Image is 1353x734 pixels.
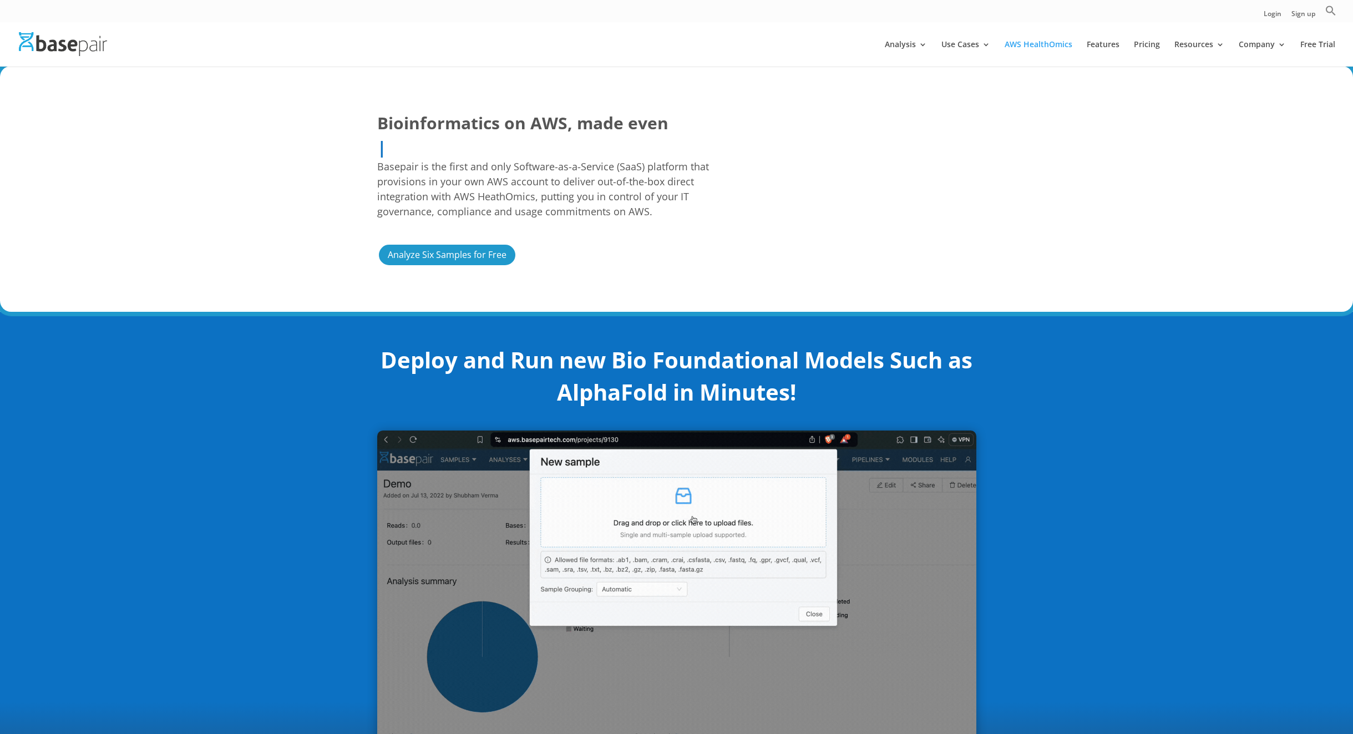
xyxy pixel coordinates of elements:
[1300,41,1335,67] a: Free Trial
[377,111,668,135] span: Bioinformatics on AWS, made even
[1174,41,1224,67] a: Resources
[19,32,107,56] img: Basepair
[1087,41,1119,67] a: Features
[377,159,723,219] span: Basepair is the first and only Software-as-a-Service (SaaS) platform that provisions in your own ...
[941,41,990,67] a: Use Cases
[1325,5,1336,16] svg: Search
[1264,11,1281,22] a: Login
[1239,41,1286,67] a: Company
[1291,11,1315,22] a: Sign up
[377,136,387,159] span: |
[885,41,927,67] a: Analysis
[1325,5,1336,22] a: Search Icon Link
[1005,41,1072,67] a: AWS HealthOmics
[377,344,976,414] h2: Deploy and Run new Bio Foundational Models Such as AlphaFold in Minutes!
[756,111,976,235] iframe: Overcoming the Scientific and IT Challenges Associated with Scaling Omics Analysis | AWS Events
[377,243,517,267] a: Analyze Six Samples for Free
[1134,41,1160,67] a: Pricing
